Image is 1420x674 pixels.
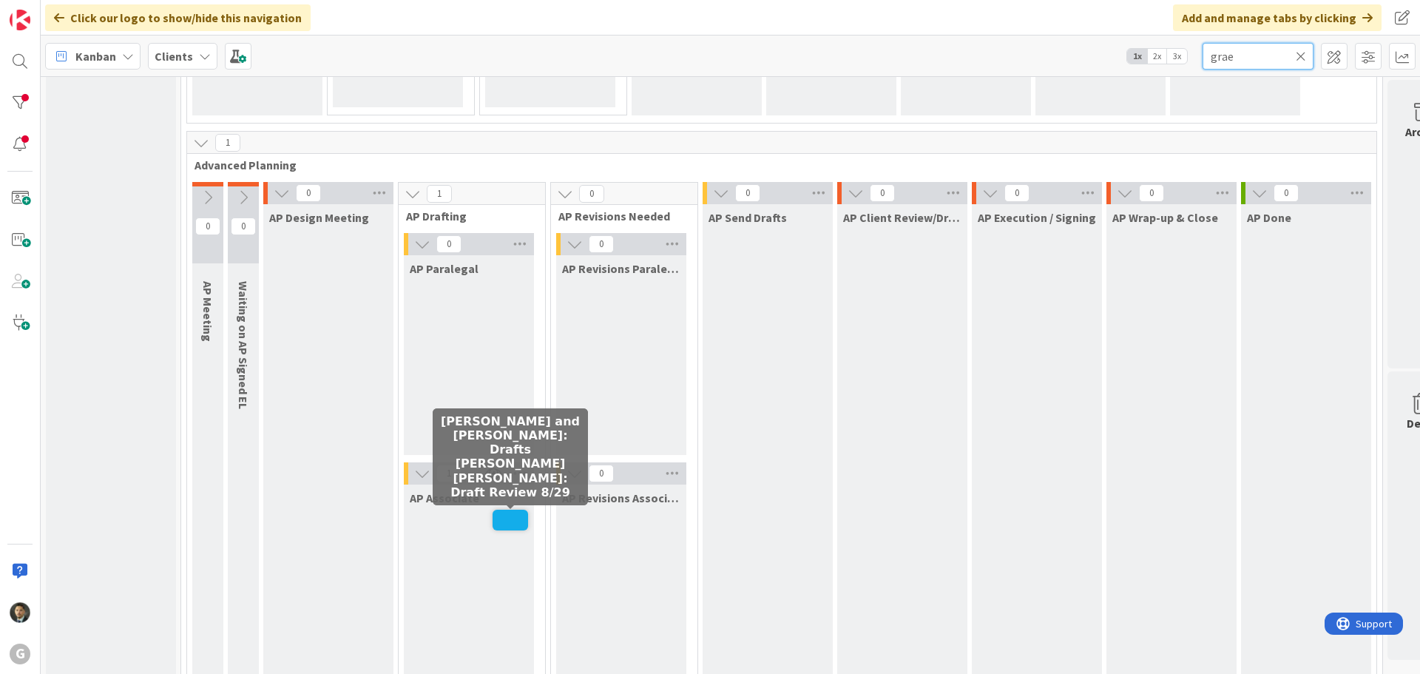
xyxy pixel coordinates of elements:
[579,185,604,203] span: 0
[562,261,680,276] span: AP Revisions Paralegal
[562,491,680,505] span: AP Revisions Associate
[709,210,787,225] span: AP Send Drafts
[200,281,215,342] span: AP Meeting
[75,47,116,65] span: Kanban
[269,210,369,225] span: AP Design Meeting
[406,209,527,223] span: AP Drafting
[231,218,256,235] span: 0
[10,10,30,30] img: Visit kanbanzone.com
[10,644,30,664] div: G
[410,491,479,505] span: AP Associate
[589,235,614,253] span: 0
[978,210,1096,225] span: AP Execution / Signing
[1139,184,1164,202] span: 0
[735,184,760,202] span: 0
[215,134,240,152] span: 1
[1167,49,1187,64] span: 3x
[1203,43,1313,70] input: Quick Filter...
[558,209,679,223] span: AP Revisions Needed
[1112,210,1218,225] span: AP Wrap-up & Close
[436,235,461,253] span: 0
[1247,210,1291,225] span: AP Done
[236,281,251,409] span: Waiting on AP Signed EL
[10,602,30,623] img: CG
[1127,49,1147,64] span: 1x
[31,2,67,20] span: Support
[1173,4,1382,31] div: Add and manage tabs by clicking
[1004,184,1029,202] span: 0
[45,4,311,31] div: Click our logo to show/hide this navigation
[439,414,582,499] h5: [PERSON_NAME] and [PERSON_NAME]: Drafts [PERSON_NAME] [PERSON_NAME]: Draft Review 8/29
[1274,184,1299,202] span: 0
[427,185,452,203] span: 1
[410,261,479,276] span: AP Paralegal
[870,184,895,202] span: 0
[195,158,1358,172] span: Advanced Planning
[843,210,961,225] span: AP Client Review/Draft Review Meeting
[195,218,220,235] span: 0
[296,184,321,202] span: 0
[589,465,614,482] span: 0
[155,49,193,64] b: Clients
[1147,49,1167,64] span: 2x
